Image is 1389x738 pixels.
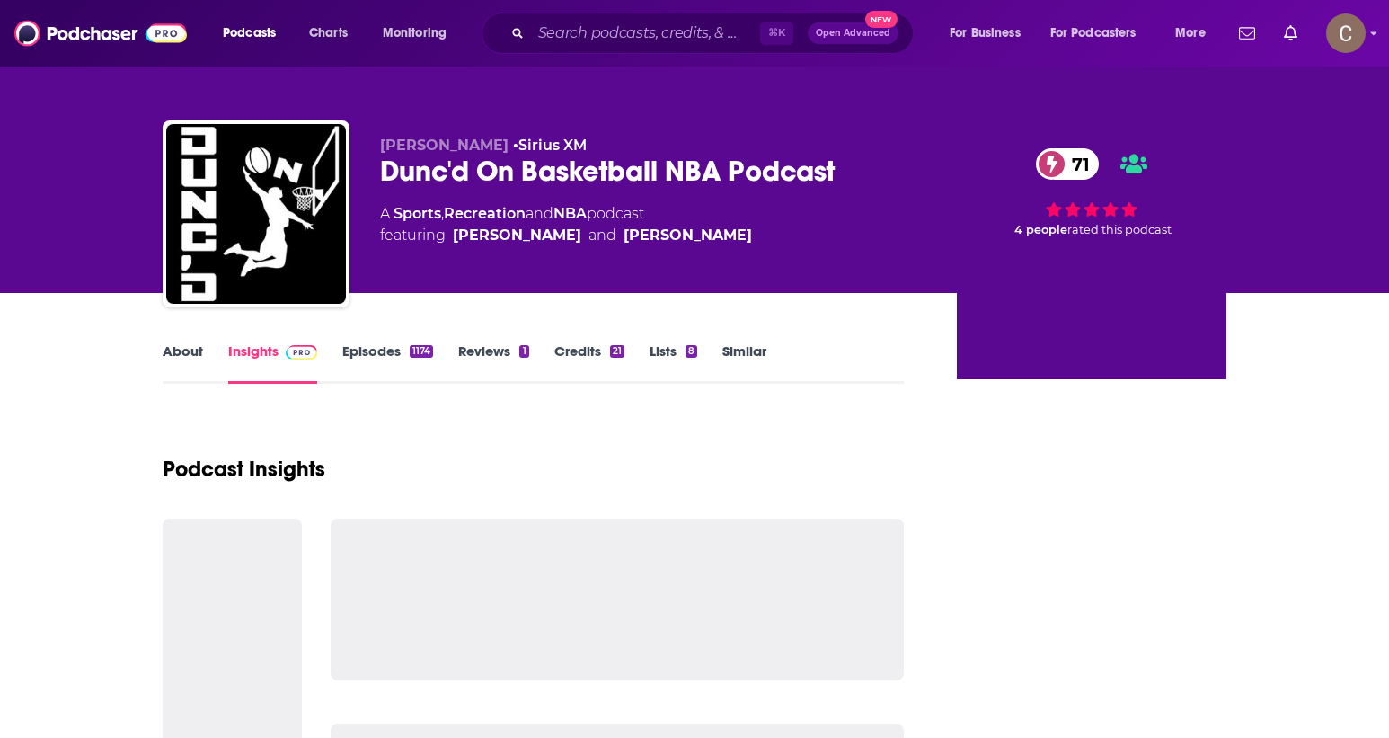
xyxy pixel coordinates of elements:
[1175,21,1206,46] span: More
[223,21,276,46] span: Podcasts
[370,19,470,48] button: open menu
[1326,13,1366,53] button: Show profile menu
[553,205,587,222] a: NBA
[816,29,890,38] span: Open Advanced
[1050,21,1137,46] span: For Podcasters
[1232,18,1262,49] a: Show notifications dropdown
[394,205,441,222] a: Sports
[1036,148,1099,180] a: 71
[808,22,898,44] button: Open AdvancedNew
[686,345,697,358] div: 8
[297,19,358,48] a: Charts
[554,342,624,384] a: Credits21
[228,342,317,384] a: InsightsPodchaser Pro
[518,137,587,154] a: Sirius XM
[1067,223,1172,236] span: rated this podcast
[950,21,1021,46] span: For Business
[760,22,793,45] span: ⌘ K
[1326,13,1366,53] span: Logged in as clay.bolton
[610,345,624,358] div: 21
[166,124,346,304] img: Dunc'd On Basketball NBA Podcast
[163,342,203,384] a: About
[865,11,898,28] span: New
[1014,223,1067,236] span: 4 people
[499,13,931,54] div: Search podcasts, credits, & more...
[380,203,752,246] div: A podcast
[383,21,447,46] span: Monitoring
[513,137,587,154] span: •
[286,345,317,360] img: Podchaser Pro
[650,342,697,384] a: Lists8
[624,225,752,246] a: [PERSON_NAME]
[957,137,1226,248] div: 71 4 peoplerated this podcast
[453,225,581,246] a: [PERSON_NAME]
[526,205,553,222] span: and
[588,225,616,246] span: and
[163,456,325,483] h1: Podcast Insights
[1326,13,1366,53] img: User Profile
[1039,19,1163,48] button: open menu
[1054,148,1099,180] span: 71
[380,225,752,246] span: featuring
[210,19,299,48] button: open menu
[1277,18,1305,49] a: Show notifications dropdown
[14,16,187,50] img: Podchaser - Follow, Share and Rate Podcasts
[441,205,444,222] span: ,
[937,19,1043,48] button: open menu
[519,345,528,358] div: 1
[444,205,526,222] a: Recreation
[722,342,766,384] a: Similar
[342,342,433,384] a: Episodes1174
[1163,19,1228,48] button: open menu
[458,342,528,384] a: Reviews1
[410,345,433,358] div: 1174
[380,137,509,154] span: [PERSON_NAME]
[309,21,348,46] span: Charts
[531,19,760,48] input: Search podcasts, credits, & more...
